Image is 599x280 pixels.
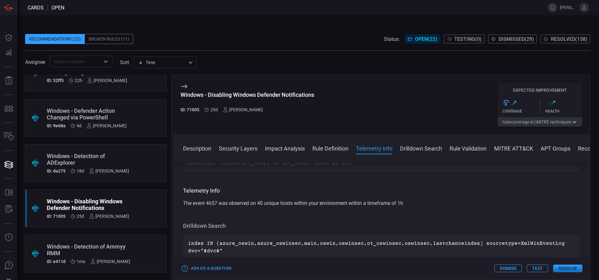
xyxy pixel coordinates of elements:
span: Assignee [25,59,45,65]
button: Impact Analysis [265,144,305,152]
span: Cards [28,5,44,11]
span: open [51,5,64,11]
input: Select assignee [51,58,100,65]
button: Detections [1,45,16,60]
span: Status: [384,36,400,42]
button: Ask Us A Question [1,258,16,273]
button: Open [101,57,110,66]
p: index IN (azure_oswin,azure_oswinsec,main,oswin,oswinsec,ot_oswinsec,oswinsec,lastchanceindex) so... [188,240,575,255]
button: Telemetry Info [356,144,392,152]
h5: Expected Improvement [498,88,582,93]
button: Dismiss [494,265,522,272]
button: Security Layers [219,144,257,152]
h5: ID: 9e68a [47,123,66,128]
button: MITRE - Detection Posture [1,101,16,116]
h5: ID: da275 [47,168,66,173]
span: Testing ( 0 ) [454,36,482,42]
span: Open ( 22 ) [415,36,437,42]
button: Description [183,144,211,152]
button: Drilldown Search [400,144,442,152]
div: Health [545,109,583,113]
div: [PERSON_NAME] [87,123,127,128]
h5: ID: e411d [47,259,66,264]
button: Gaincoverage in2MITRE techniques [498,117,582,127]
div: Windows - Disabling Windows Defender Notifications [181,91,314,98]
span: Aug 27, 2025 5:09 PM [75,78,82,83]
div: Windows - Detection of ADExplorer [47,153,129,166]
button: Ask Us a Question [181,264,233,273]
div: [PERSON_NAME] [89,214,129,219]
button: Reports [1,73,16,88]
h3: Telemetry Info [183,187,580,195]
div: Windows - Defender Action Changed via PowerShell [47,107,127,121]
span: Resolved ( 158 ) [551,36,587,42]
span: Aug 03, 2025 11:41 AM [210,107,218,112]
h5: ID: 71005 [47,214,66,219]
button: Rule Definition [312,144,348,152]
button: Cards [1,157,16,172]
label: sort [120,59,129,65]
span: Aug 24, 2025 8:50 AM [77,123,82,128]
span: 2 [534,119,536,124]
button: Resolved(158) [541,35,590,43]
button: Threat Intelligence [1,230,16,245]
div: [PERSON_NAME] [90,259,130,264]
h3: Drilldown Search [183,222,580,230]
span: The event 4657 was observed on 40 unique hosts within your environment within a timeframe of 1h [183,200,403,206]
div: [PERSON_NAME] [87,78,127,83]
div: Broken Rules (11) [85,34,133,44]
h5: ID: 52ff5 [47,78,64,83]
span: Aug 03, 2025 11:41 AM [77,214,84,219]
button: Testing(0) [444,35,484,43]
div: [PERSON_NAME] [89,168,129,173]
div: Recommendations (22) [25,34,85,44]
button: Resolve [553,265,582,272]
div: [PERSON_NAME] [223,107,263,112]
button: ALERT ANALYSIS [1,202,16,217]
div: Windows - Disabling Windows Defender Notifications [47,198,129,211]
button: Inventory [1,129,16,144]
button: MITRE ATT&CK [494,144,533,152]
button: Test [527,265,548,272]
div: Coverage [503,109,540,113]
div: Windows - Detection of Ammyy RMM [47,243,130,256]
span: [PERSON_NAME].[PERSON_NAME] [560,5,577,10]
div: Time [138,59,186,66]
button: Open(22) [405,35,440,43]
button: Dismissed(29) [488,35,537,43]
span: Dismissed ( 29 ) [499,36,534,42]
span: Aug 10, 2025 9:09 AM [77,168,84,173]
button: Rule Catalog [1,185,16,200]
button: Rule Validation [450,144,487,152]
button: Dashboard [1,30,16,45]
button: APT Groups [541,144,570,152]
h5: ID: 71005 [181,107,199,112]
span: Jul 27, 2025 10:12 AM [77,259,85,264]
